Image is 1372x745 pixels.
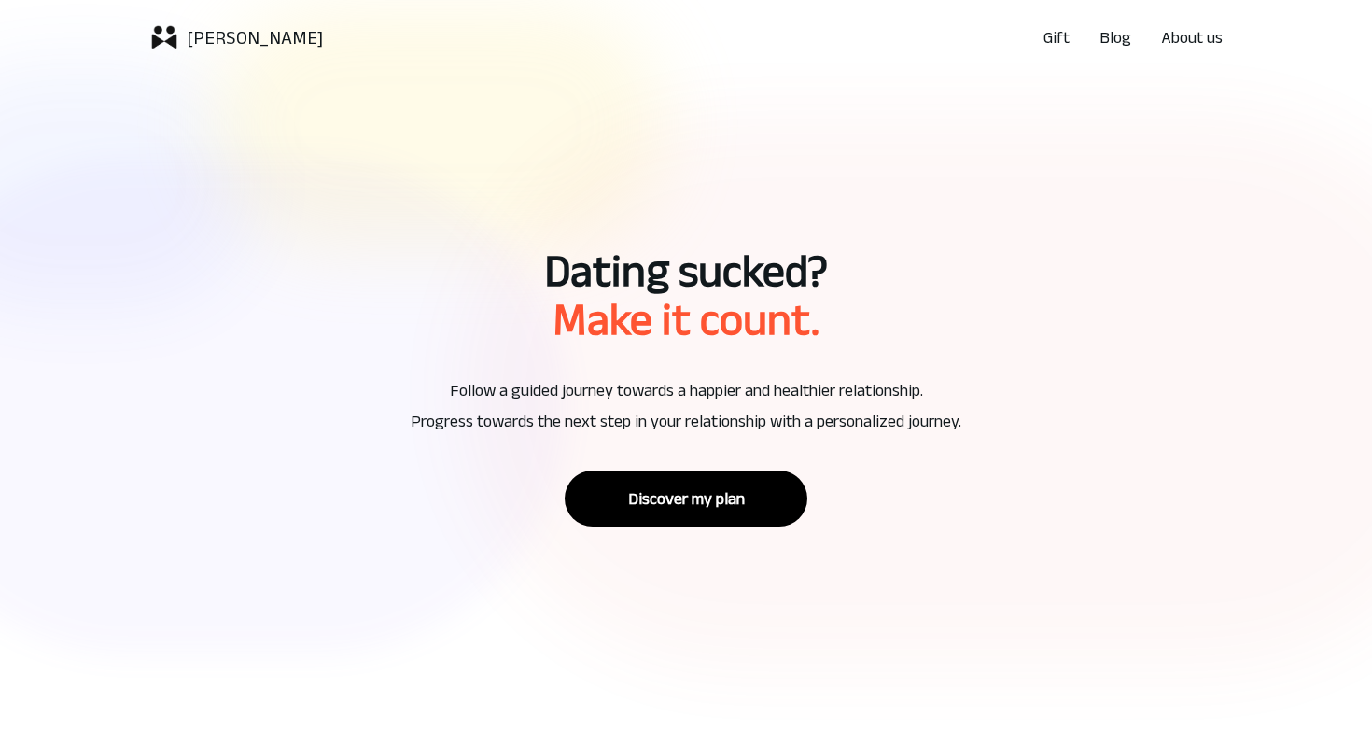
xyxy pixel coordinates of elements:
a: About us [1161,24,1223,50]
a: logoicon[PERSON_NAME] [149,22,323,52]
p: Progress towards the next step in your relationship with a personalized journey. [411,410,961,433]
p: Discover my plan [628,489,745,508]
a: Gift [1043,24,1070,50]
img: logoicon [149,22,179,52]
button: Discover my plan [565,471,807,527]
h1: Dating sucked? [544,248,828,293]
a: Blog [1099,24,1131,50]
h1: Make it count. [544,297,828,342]
p: Follow a guided journey towards a happier and healthier relationship. [411,379,961,402]
p: [PERSON_NAME] [187,24,323,50]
